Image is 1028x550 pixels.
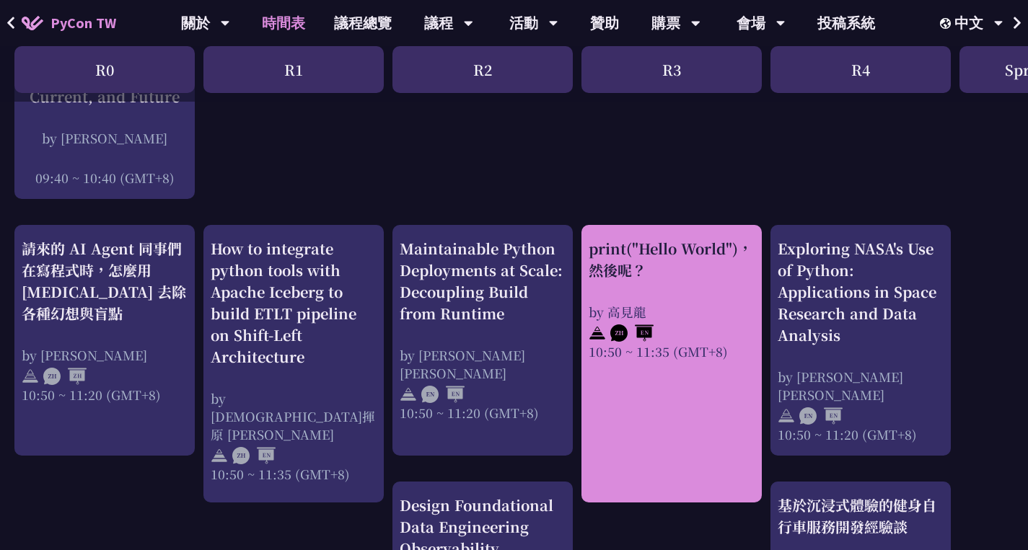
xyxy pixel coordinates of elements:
[400,238,566,443] a: Maintainable Python Deployments at Scale: Decoupling Build from Runtime by [PERSON_NAME] [PERSON_...
[203,46,384,93] div: R1
[770,46,951,93] div: R4
[589,238,755,490] a: print("Hello World")，然後呢？ by 高見龍 10:50 ~ 11:35 (GMT+8)
[589,324,606,342] img: svg+xml;base64,PHN2ZyB4bWxucz0iaHR0cDovL3d3dy53My5vcmcvMjAwMC9zdmciIHdpZHRoPSIyNCIgaGVpZ2h0PSIyNC...
[22,64,188,187] a: CPython Past, Current, and Future by [PERSON_NAME] 09:40 ~ 10:40 (GMT+8)
[211,238,377,368] div: How to integrate python tools with Apache Iceberg to build ETLT pipeline on Shift-Left Architecture
[400,404,566,422] div: 10:50 ~ 11:20 (GMT+8)
[940,18,954,29] img: Locale Icon
[211,465,377,483] div: 10:50 ~ 11:35 (GMT+8)
[421,386,465,403] img: ENEN.5a408d1.svg
[14,46,195,93] div: R0
[22,368,39,385] img: svg+xml;base64,PHN2ZyB4bWxucz0iaHR0cDovL3d3dy53My5vcmcvMjAwMC9zdmciIHdpZHRoPSIyNCIgaGVpZ2h0PSIyNC...
[211,238,377,490] a: How to integrate python tools with Apache Iceberg to build ETLT pipeline on Shift-Left Architectu...
[589,342,755,360] div: 10:50 ~ 11:35 (GMT+8)
[400,238,566,324] div: Maintainable Python Deployments at Scale: Decoupling Build from Runtime
[22,16,43,30] img: Home icon of PyCon TW 2025
[778,238,944,443] a: Exploring NASA's Use of Python: Applications in Space Research and Data Analysis by [PERSON_NAME]...
[7,5,131,41] a: PyCon TW
[589,303,755,321] div: by 高見龍
[22,238,188,324] div: 請來的 AI Agent 同事們在寫程式時，怎麼用 [MEDICAL_DATA] 去除各種幻想與盲點
[22,169,188,187] div: 09:40 ~ 10:40 (GMT+8)
[392,46,573,93] div: R2
[211,447,228,464] img: svg+xml;base64,PHN2ZyB4bWxucz0iaHR0cDovL3d3dy53My5vcmcvMjAwMC9zdmciIHdpZHRoPSIyNCIgaGVpZ2h0PSIyNC...
[799,407,843,425] img: ENEN.5a408d1.svg
[778,494,944,538] div: 基於沉浸式體驗的健身自行車服務開發經驗談
[22,129,188,147] div: by [PERSON_NAME]
[778,238,944,346] div: Exploring NASA's Use of Python: Applications in Space Research and Data Analysis
[22,346,188,364] div: by [PERSON_NAME]
[22,238,188,443] a: 請來的 AI Agent 同事們在寫程式時，怎麼用 [MEDICAL_DATA] 去除各種幻想與盲點 by [PERSON_NAME] 10:50 ~ 11:20 (GMT+8)
[589,238,755,281] div: print("Hello World")，然後呢？
[211,389,377,443] div: by [DEMOGRAPHIC_DATA]揮原 [PERSON_NAME]
[400,386,417,403] img: svg+xml;base64,PHN2ZyB4bWxucz0iaHR0cDovL3d3dy53My5vcmcvMjAwMC9zdmciIHdpZHRoPSIyNCIgaGVpZ2h0PSIyNC...
[43,368,87,385] img: ZHZH.38617ef.svg
[400,346,566,382] div: by [PERSON_NAME] [PERSON_NAME]
[22,386,188,404] div: 10:50 ~ 11:20 (GMT+8)
[778,368,944,404] div: by [PERSON_NAME] [PERSON_NAME]
[581,46,762,93] div: R3
[232,447,276,464] img: ZHEN.371966e.svg
[778,407,795,425] img: svg+xml;base64,PHN2ZyB4bWxucz0iaHR0cDovL3d3dy53My5vcmcvMjAwMC9zdmciIHdpZHRoPSIyNCIgaGVpZ2h0PSIyNC...
[50,12,116,34] span: PyCon TW
[610,324,654,342] img: ZHEN.371966e.svg
[778,425,944,443] div: 10:50 ~ 11:20 (GMT+8)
